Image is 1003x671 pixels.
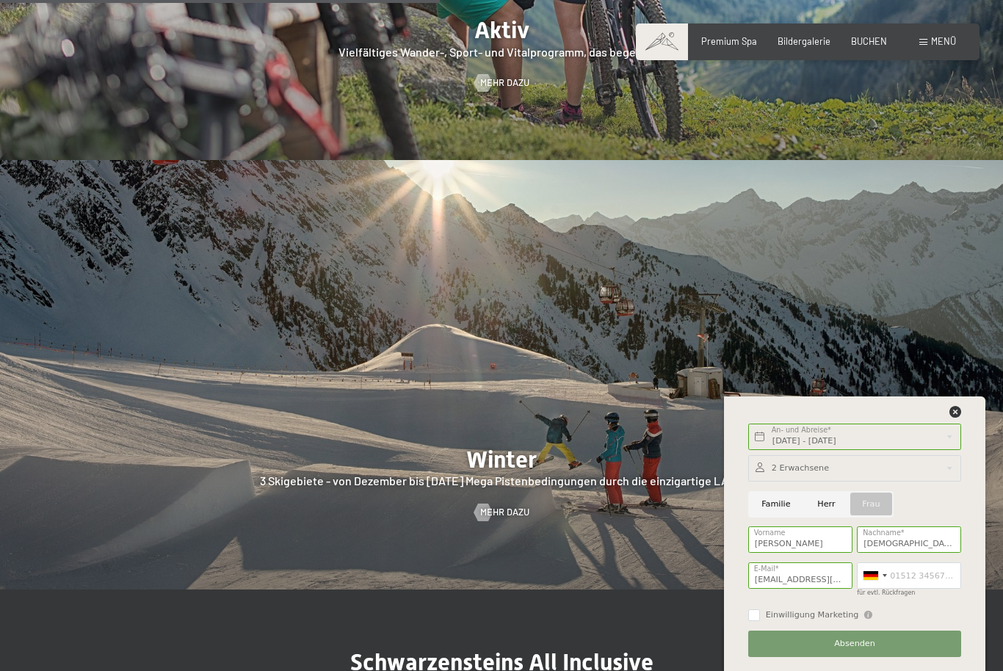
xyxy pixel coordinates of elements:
a: Bildergalerie [778,35,830,47]
span: Mehr dazu [480,506,529,519]
label: für evtl. Rückfragen [857,590,915,596]
span: Absenden [834,638,875,650]
span: Menü [931,35,956,47]
span: Einwilligung Marketing [766,609,859,621]
a: BUCHEN [851,35,887,47]
span: Mehr dazu [480,76,529,90]
a: Mehr dazu [474,76,529,90]
button: Absenden [748,631,961,657]
input: 01512 3456789 [857,562,961,589]
div: Germany (Deutschland): +49 [858,563,891,588]
a: Premium Spa [701,35,757,47]
a: Mehr dazu [474,506,529,519]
